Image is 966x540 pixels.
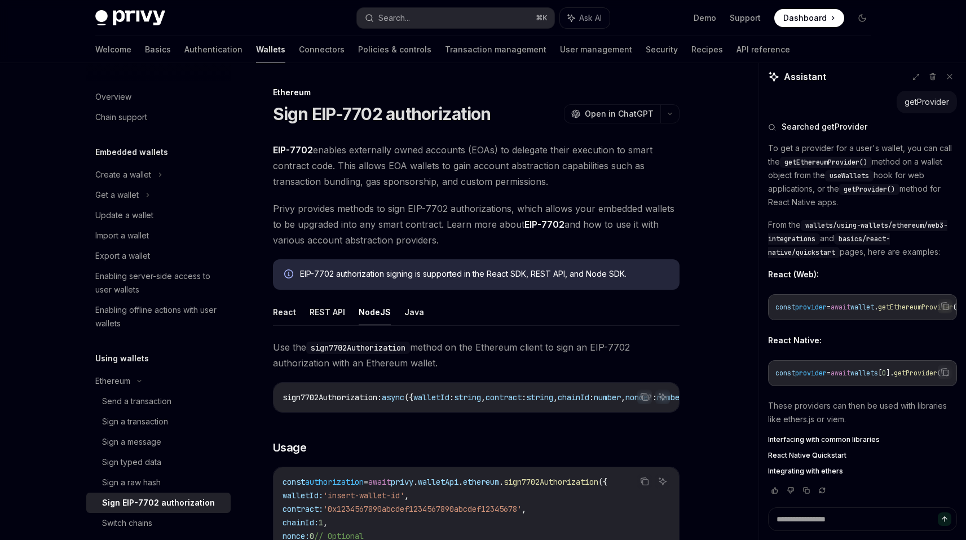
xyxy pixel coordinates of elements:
[95,374,130,388] div: Ethereum
[938,512,951,526] button: Send message
[594,392,621,402] span: number
[560,8,610,28] button: Ask AI
[637,389,652,404] button: Copy the contents from the code block
[283,392,377,402] span: sign7702Authorization
[768,451,846,460] span: React Native Quickstart
[102,455,161,469] div: Sign typed data
[95,269,224,296] div: Enabling server-side access to user wallets
[306,342,410,354] code: sign7702Authorization
[319,517,323,528] span: 1
[564,104,660,123] button: Open in ChatGPT
[273,339,680,371] span: Use the method on the Ethereum client to sign an EIP-7702 authorization with an Ethereum wallet.
[768,335,822,345] strong: React Native:
[102,435,161,449] div: Sign a message
[86,266,231,300] a: Enabling server-side access to user wallets
[86,452,231,472] a: Sign typed data
[323,517,328,528] span: ,
[95,145,168,159] h5: Embedded wallets
[305,477,364,487] span: authorization
[413,477,418,487] span: .
[783,12,827,24] span: Dashboard
[404,490,409,501] span: ,
[273,144,313,156] a: EIP-7702
[323,504,522,514] span: '0x1234567890abcdef1234567890abcdef12345678'
[782,121,867,132] span: Searched getProvider
[95,209,153,222] div: Update a wallet
[878,369,882,378] span: [
[283,477,305,487] span: const
[481,392,486,402] span: ,
[449,392,454,402] span: :
[95,249,150,263] div: Export a wallet
[736,36,790,63] a: API reference
[874,303,878,312] span: .
[774,9,844,27] a: Dashboard
[648,392,657,402] span: ?:
[522,504,526,514] span: ,
[102,415,168,428] div: Sign a transaction
[378,11,410,25] div: Search...
[86,225,231,246] a: Import a wallet
[853,9,871,27] button: Toggle dark mode
[86,411,231,432] a: Sign a transaction
[364,477,368,487] span: =
[391,477,413,487] span: privy
[95,303,224,330] div: Enabling offline actions with user wallets
[938,299,952,313] button: Copy the contents from the code block
[657,392,684,402] span: number
[377,392,382,402] span: :
[273,142,680,189] span: enables externally owned accounts (EOAs) to delegate their execution to smart contract code. This...
[694,12,716,24] a: Demo
[273,87,680,98] div: Ethereum
[768,435,957,444] a: Interfacing with common libraries
[850,303,874,312] span: wallet
[830,171,869,180] span: useWallets
[404,299,424,325] button: Java
[938,365,952,379] button: Copy the contents from the code block
[522,392,526,402] span: :
[273,440,307,455] span: Usage
[102,516,152,530] div: Switch chains
[775,369,795,378] span: const
[95,229,149,242] div: Import a wallet
[937,369,949,378] span: ();
[382,392,404,402] span: async
[775,303,795,312] span: const
[283,504,323,514] span: contract:
[499,477,504,487] span: .
[579,12,602,24] span: Ask AI
[784,70,826,83] span: Assistant
[850,369,878,378] span: wallets
[368,477,391,487] span: await
[404,392,413,402] span: ({
[768,467,843,476] span: Integrating with ethers
[95,352,149,365] h5: Using wallets
[768,221,947,244] span: wallets/using-wallets/ethereum/web3-integrations
[283,490,323,501] span: walletId:
[768,141,957,209] p: To get a provider for a user's wallet, you can call the method on a wallet object from the hook f...
[86,246,231,266] a: Export a wallet
[284,269,295,281] svg: Info
[585,108,654,119] span: Open in ChatGPT
[504,477,598,487] span: sign7702Authorization
[827,303,831,312] span: =
[526,392,553,402] span: string
[691,36,723,63] a: Recipes
[273,299,296,325] button: React
[273,104,491,124] h1: Sign EIP-7702 authorization
[553,392,558,402] span: ,
[768,269,819,279] strong: React (Web):
[905,96,949,108] div: getProvider
[768,451,957,460] a: React Native Quickstart
[458,477,463,487] span: .
[486,392,522,402] span: contract
[95,188,139,202] div: Get a wallet
[357,8,554,28] button: Search...⌘K
[86,300,231,334] a: Enabling offline actions with user wallets
[86,432,231,452] a: Sign a message
[784,158,867,167] span: getEthereumProvider()
[86,107,231,127] a: Chain support
[145,36,171,63] a: Basics
[102,476,161,489] div: Sign a raw hash
[299,36,345,63] a: Connectors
